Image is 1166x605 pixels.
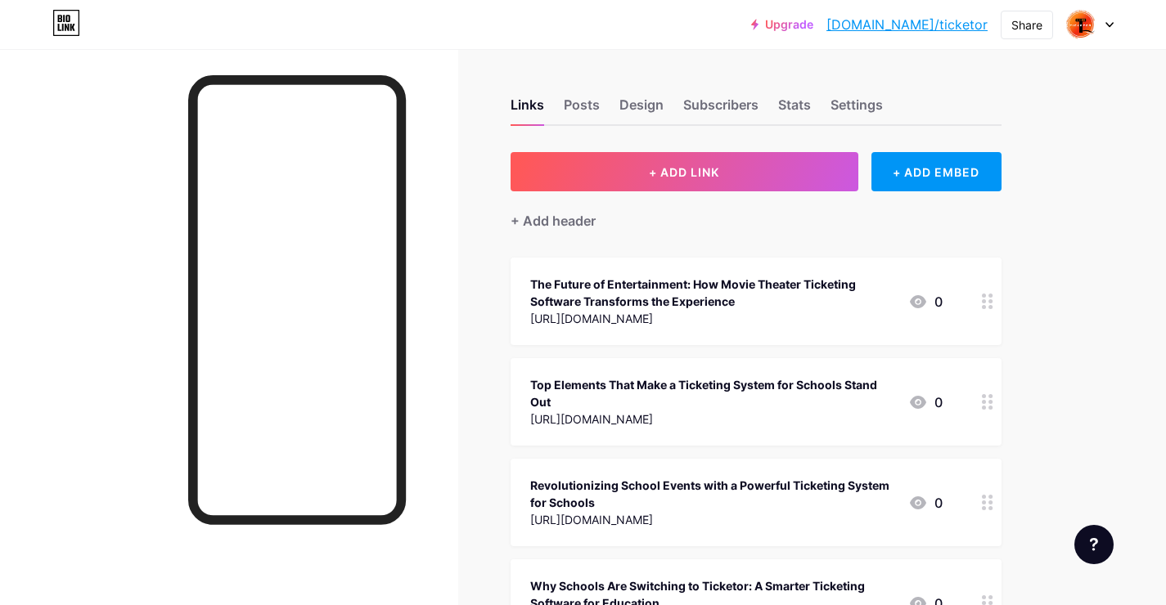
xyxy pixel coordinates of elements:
div: [URL][DOMAIN_NAME] [530,511,895,528]
span: + ADD LINK [649,165,719,179]
div: Top Elements That Make a Ticketing System for Schools Stand Out [530,376,895,410]
div: The Future of Entertainment: How Movie Theater Ticketing Software Transforms the Experience [530,276,895,310]
div: 0 [908,493,943,513]
div: + ADD EMBED [871,152,1002,191]
div: Share [1011,16,1042,34]
div: 0 [908,392,943,412]
a: [DOMAIN_NAME]/ticketor [826,15,988,34]
div: Subscribers [683,95,759,124]
div: Links [511,95,544,124]
div: Posts [564,95,600,124]
div: Settings [831,95,883,124]
a: Upgrade [751,18,813,31]
div: Design [619,95,664,124]
div: [URL][DOMAIN_NAME] [530,310,895,327]
button: + ADD LINK [511,152,858,191]
div: Revolutionizing School Events with a Powerful Ticketing System for Schools [530,477,895,511]
div: Stats [778,95,811,124]
div: [URL][DOMAIN_NAME] [530,410,895,428]
div: + Add header [511,211,596,231]
div: 0 [908,292,943,311]
img: ticketor [1065,9,1096,40]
